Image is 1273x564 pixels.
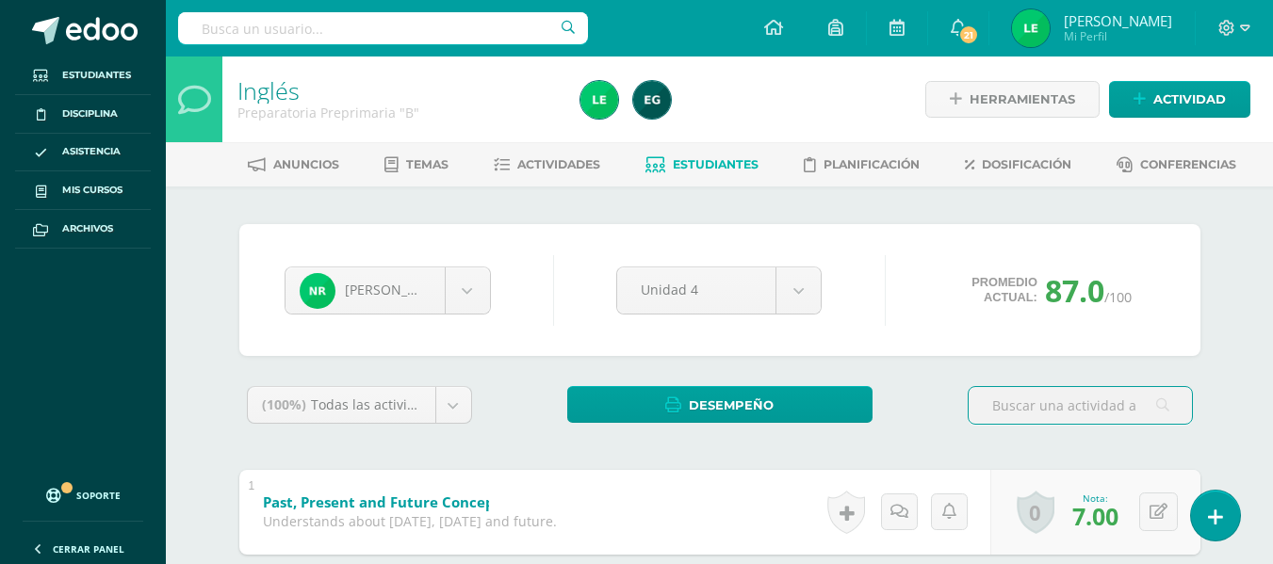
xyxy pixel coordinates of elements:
span: Conferencias [1140,157,1236,171]
span: Disciplina [62,106,118,121]
a: Conferencias [1117,150,1236,180]
div: Understands about [DATE], [DATE] and future. [263,512,557,530]
a: Unidad 4 [617,267,821,314]
span: Soporte [76,489,121,502]
span: 87.0 [1045,270,1104,311]
div: Preparatoria Preprimaria 'B' [237,104,558,121]
span: Mi Perfil [1064,28,1172,44]
h1: Inglés [237,77,558,104]
span: Mis cursos [62,183,122,198]
a: Estudiantes [645,150,759,180]
a: Actividades [494,150,600,180]
a: Asistencia [15,134,151,172]
a: Disciplina [15,95,151,134]
span: Herramientas [970,82,1075,117]
a: 0 [1017,491,1054,534]
span: Estudiantes [673,157,759,171]
img: d580e479f0b33803020bb6858830c2e7.png [1012,9,1050,47]
span: Actividad [1153,82,1226,117]
span: Cerrar panel [53,542,124,556]
span: Asistencia [62,144,121,159]
a: Mis cursos [15,171,151,210]
span: Planificación [824,157,920,171]
span: Promedio actual: [971,275,1037,305]
span: [PERSON_NAME] [1064,11,1172,30]
span: Dosificación [982,157,1071,171]
span: Anuncios [273,157,339,171]
a: Past, Present and Future Concept [263,488,592,518]
span: Archivos [62,221,113,236]
b: Past, Present and Future Concept [263,492,501,511]
a: (100%)Todas las actividades de esta unidad [248,387,471,423]
img: dd157639c53778ebc1b6b8f79d2018a2.png [300,273,335,309]
span: 7.00 [1072,500,1118,532]
a: Temas [384,150,449,180]
a: Anuncios [248,150,339,180]
span: [PERSON_NAME] [345,281,450,298]
a: Actividad [1109,81,1250,118]
a: Archivos [15,210,151,249]
span: Desempeño [689,388,774,423]
a: Inglés [237,74,300,106]
span: /100 [1104,288,1132,306]
img: d580e479f0b33803020bb6858830c2e7.png [580,81,618,119]
span: Todas las actividades de esta unidad [311,395,545,413]
img: 4615313cb8110bcdf70a3d7bb033b77e.png [633,81,671,119]
input: Busca un usuario... [178,12,588,44]
a: Estudiantes [15,56,151,95]
span: Temas [406,157,449,171]
span: (100%) [262,395,306,413]
span: Unidad 4 [641,267,752,312]
div: Nota: [1072,491,1118,505]
span: 21 [958,24,979,45]
a: Desempeño [567,386,873,423]
span: Estudiantes [62,68,131,83]
a: [PERSON_NAME] [286,267,490,314]
input: Buscar una actividad aquí... [969,387,1192,424]
a: Herramientas [925,81,1100,118]
a: Soporte [23,470,143,516]
span: Actividades [517,157,600,171]
a: Planificación [804,150,920,180]
a: Dosificación [965,150,1071,180]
